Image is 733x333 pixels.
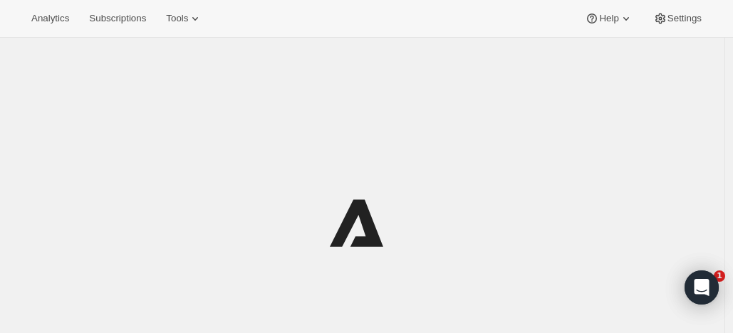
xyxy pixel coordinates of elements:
[576,9,641,28] button: Help
[23,9,78,28] button: Analytics
[667,13,702,24] span: Settings
[80,9,155,28] button: Subscriptions
[685,270,719,305] div: Open Intercom Messenger
[166,13,188,24] span: Tools
[599,13,618,24] span: Help
[31,13,69,24] span: Analytics
[714,270,725,282] span: 1
[89,13,146,24] span: Subscriptions
[645,9,710,28] button: Settings
[157,9,211,28] button: Tools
